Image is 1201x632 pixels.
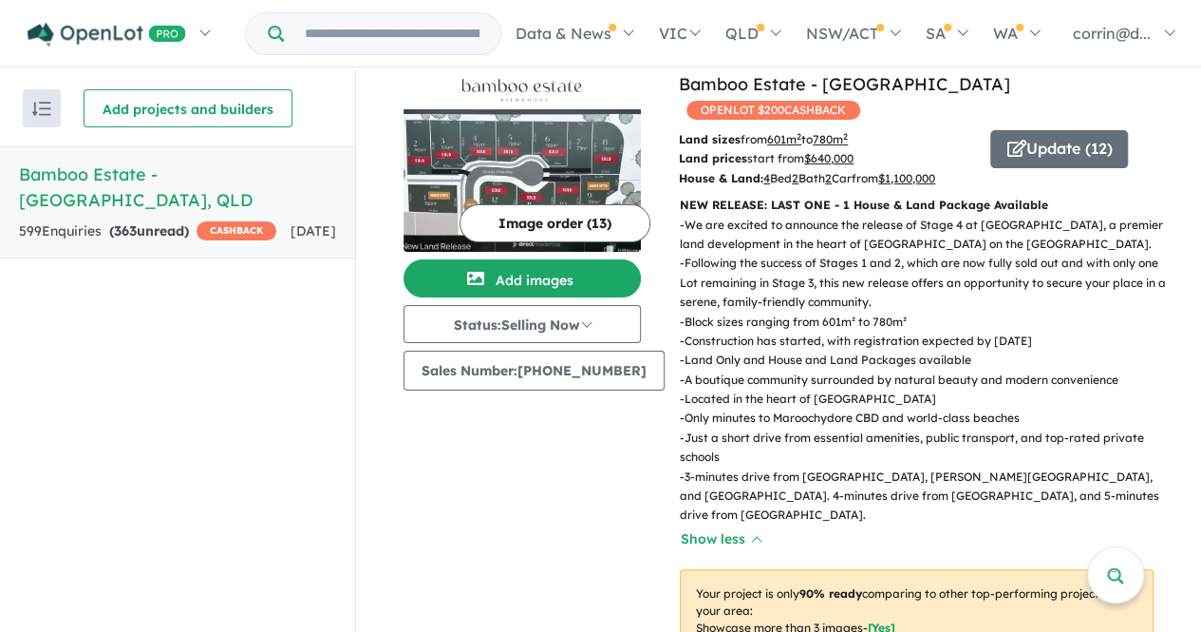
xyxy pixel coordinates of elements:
[680,528,761,550] button: Show less
[799,586,862,601] b: 90 % ready
[680,390,1169,409] p: - Located in the heart of [GEOGRAPHIC_DATA]
[19,220,276,243] div: 599 Enquir ies
[288,13,497,54] input: Try estate name, suburb, builder or developer
[403,71,641,252] a: Bamboo Estate - Palmwoods LogoBamboo Estate - Palmwoods
[679,130,976,149] p: from
[460,204,650,242] button: Image order (13)
[680,216,1169,255] p: - We are excited to announce the release of Stage 4 at [GEOGRAPHIC_DATA], a premier land developm...
[84,89,292,127] button: Add projects and builders
[797,131,801,142] sup: 2
[825,171,832,185] u: 2
[1073,24,1151,43] span: corrin@d...
[28,23,186,47] img: Openlot PRO Logo White
[679,171,763,185] b: House & Land:
[680,196,1154,215] p: NEW RELEASE: LAST ONE - 1 House & Land Package Available
[680,313,1169,332] p: - Block sizes ranging from 601m² to 780m²
[403,109,641,252] img: Bamboo Estate - Palmwoods
[680,409,1169,428] p: - Only minutes to Maroochydore CBD and world-class beaches
[990,130,1128,168] button: Update (12)
[680,351,1169,370] p: - Land Only and House and Land Packages available
[792,171,798,185] u: 2
[679,149,976,168] p: start from
[878,171,935,185] u: $ 1,100,000
[680,468,1169,526] p: - 3-minutes drive from [GEOGRAPHIC_DATA], [PERSON_NAME][GEOGRAPHIC_DATA], and [GEOGRAPHIC_DATA]. ...
[32,102,51,116] img: sort.svg
[680,371,1169,390] p: - A boutique community surrounded by natural beauty and modern convenience
[686,101,860,120] span: OPENLOT $ 200 CASHBACK
[291,222,336,239] span: [DATE]
[109,222,189,239] strong: ( unread)
[403,351,665,391] button: Sales Number:[PHONE_NUMBER]
[679,151,747,165] b: Land prices
[403,259,641,297] button: Add images
[19,162,336,213] h5: Bamboo Estate - [GEOGRAPHIC_DATA] , QLD
[114,222,137,239] span: 363
[403,305,641,343] button: Status:Selling Now
[763,171,770,185] u: 4
[411,79,633,102] img: Bamboo Estate - Palmwoods Logo
[197,221,276,240] span: CASHBACK
[679,169,976,188] p: Bed Bath Car from
[843,131,848,142] sup: 2
[801,132,848,146] span: to
[813,132,848,146] u: 780 m
[680,429,1169,468] p: - Just a short drive from essential amenities, public transport, and top-rated private schools
[767,132,801,146] u: 601 m
[680,332,1169,351] p: - Construction has started, with registration expected by [DATE]
[679,73,1010,95] a: Bamboo Estate - [GEOGRAPHIC_DATA]
[804,151,854,165] u: $ 640,000
[679,132,741,146] b: Land sizes
[680,254,1169,312] p: - Following the success of Stages 1 and 2, which are now fully sold out and with only one Lot rem...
